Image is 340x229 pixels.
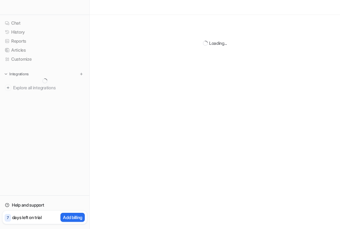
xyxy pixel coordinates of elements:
a: History [2,28,87,36]
a: Chat [2,19,87,27]
img: expand menu [4,72,8,76]
button: Add billing [60,213,85,222]
p: Integrations [9,72,29,77]
a: Explore all integrations [2,83,87,92]
span: Explore all integrations [13,83,84,93]
a: Customize [2,55,87,63]
p: Add billing [63,214,82,221]
div: Loading... [209,40,227,46]
img: menu_add.svg [79,72,84,76]
a: Reports [2,37,87,45]
a: Articles [2,46,87,54]
p: 7 [7,215,9,221]
img: explore all integrations [5,85,11,91]
button: Integrations [2,71,31,77]
p: days left on trial [12,214,42,221]
a: Help and support [2,201,87,209]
